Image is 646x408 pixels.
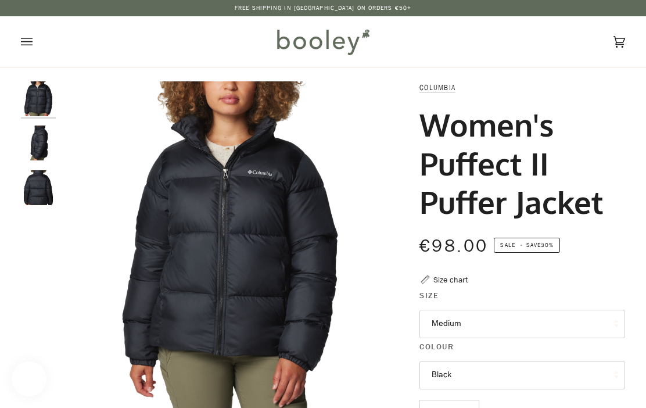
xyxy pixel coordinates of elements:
[419,234,488,258] span: €98.00
[419,105,616,220] h1: Women's Puffect II Puffer Jacket
[235,3,411,13] p: Free Shipping in [GEOGRAPHIC_DATA] on Orders €50+
[419,289,439,302] span: Size
[433,274,468,286] div: Size chart
[12,362,46,396] iframe: Button to open loyalty program pop-up
[21,126,56,160] img: Columbia Women's Puffect II Puffer Jacket Black - Booley Galway
[541,241,554,249] span: 30%
[419,361,625,389] button: Black
[419,83,455,92] a: Columbia
[21,16,56,67] button: Open menu
[517,241,526,249] em: •
[272,25,374,59] img: Booley
[419,310,625,338] button: Medium
[494,238,560,253] span: Save
[419,341,454,353] span: Colour
[21,81,56,116] img: Columbia Women's Puffect II Puffer Jacket Black - Booley Galway
[500,241,515,249] span: Sale
[21,170,56,205] img: Columbia Women's Puffect II Puffer Jacket Black - Booley Galway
